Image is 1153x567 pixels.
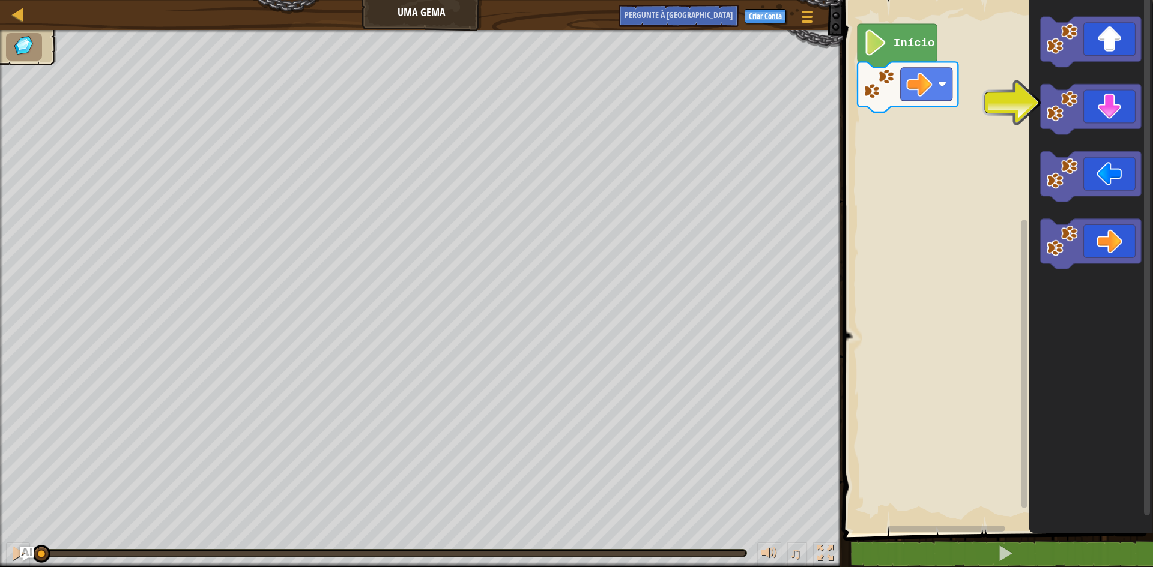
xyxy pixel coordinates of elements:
button: Ctrl + P: Pausa [6,542,30,567]
font: ♫ [790,544,802,562]
button: Mostrar menu do jogo [792,5,822,33]
button: ♫ [787,542,808,567]
button: Criar Conta [745,9,786,23]
button: Pergunte à IA [20,547,34,561]
button: Alternar tela cheia [813,542,837,567]
button: Pergunte à IA [619,5,739,27]
text: Início [894,37,935,50]
font: Pergunte à [GEOGRAPHIC_DATA] [625,9,733,20]
button: Ajuste de volume [757,542,781,567]
font: Criar Conta [749,11,782,22]
li: Apanha as gemas. [6,33,42,61]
